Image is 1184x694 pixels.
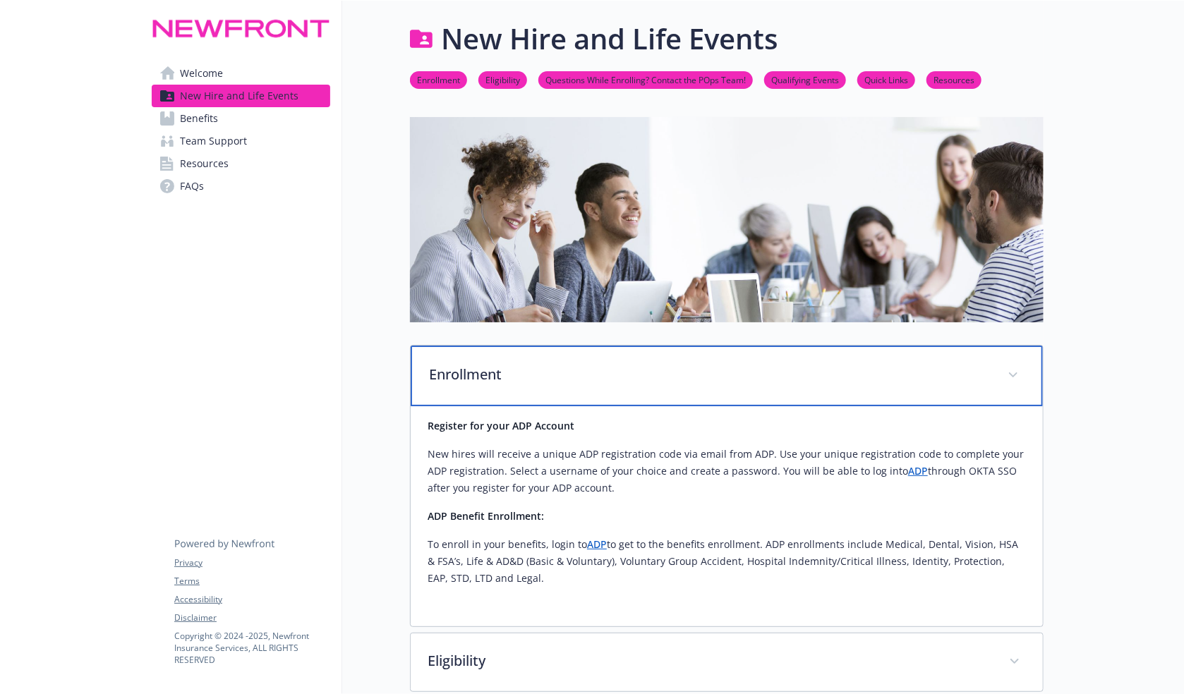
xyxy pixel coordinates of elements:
strong: Register for your ADP Account [428,419,574,432]
a: New Hire and Life Events [152,85,330,107]
a: Enrollment [410,73,467,86]
a: Benefits [152,107,330,130]
a: Eligibility [478,73,527,86]
a: Resources [152,152,330,175]
p: Copyright © 2024 - 2025 , Newfront Insurance Services, ALL RIGHTS RESERVED [174,630,330,666]
div: Eligibility [411,633,1043,691]
a: Team Support [152,130,330,152]
strong: ADP Benefit Enrollment: [428,509,544,523]
a: Terms [174,575,330,588]
p: New hires will receive a unique ADP registration code via email from ADP. Use your unique registr... [428,446,1026,497]
p: To enroll in your benefits, login to to get to the benefits enrollment. ADP enrollments include M... [428,536,1026,587]
span: Welcome [180,62,223,85]
a: Resources [926,73,981,86]
p: Eligibility [428,650,992,671]
a: Qualifying Events [764,73,846,86]
a: Disclaimer [174,611,330,624]
a: Welcome [152,62,330,85]
a: ADP [908,464,928,477]
span: Team Support [180,130,247,152]
div: Enrollment [411,406,1043,626]
a: Questions While Enrolling? Contact the POps Team! [538,73,753,86]
a: Accessibility [174,593,330,606]
span: FAQs [180,175,204,197]
a: Privacy [174,556,330,569]
a: FAQs [152,175,330,197]
span: New Hire and Life Events [180,85,298,107]
span: Resources [180,152,229,175]
img: new hire page banner [410,117,1044,322]
p: Enrollment [429,364,991,385]
h1: New Hire and Life Events [441,18,778,60]
span: Benefits [180,107,218,130]
a: ADP [587,537,607,551]
div: Enrollment [411,346,1043,406]
a: Quick Links [857,73,915,86]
